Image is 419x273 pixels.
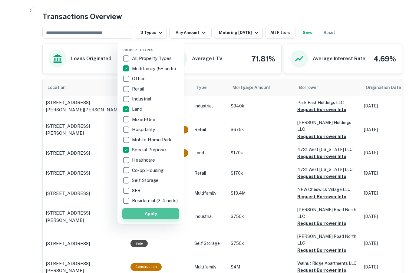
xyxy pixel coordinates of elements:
p: SFR [132,187,142,194]
p: Multifamily (5+ units) [132,65,177,72]
p: Office [132,75,147,82]
p: Mobile Home Park [132,136,173,143]
p: Co-op Housing [132,167,165,174]
p: Retail [132,85,145,93]
p: Industrial [132,95,153,103]
iframe: Chat Widget [389,225,419,254]
p: Land [132,106,144,113]
button: Apply [122,208,179,219]
p: Self Storage [132,177,160,184]
p: Special Purpose [132,146,167,153]
span: Property Types [122,48,153,52]
p: Mixed-Use [132,116,157,123]
p: Residential (2-4 units) [132,197,179,204]
p: Healthcare [132,156,156,164]
p: Hospitality [132,126,156,133]
p: All Property Types [132,55,173,62]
